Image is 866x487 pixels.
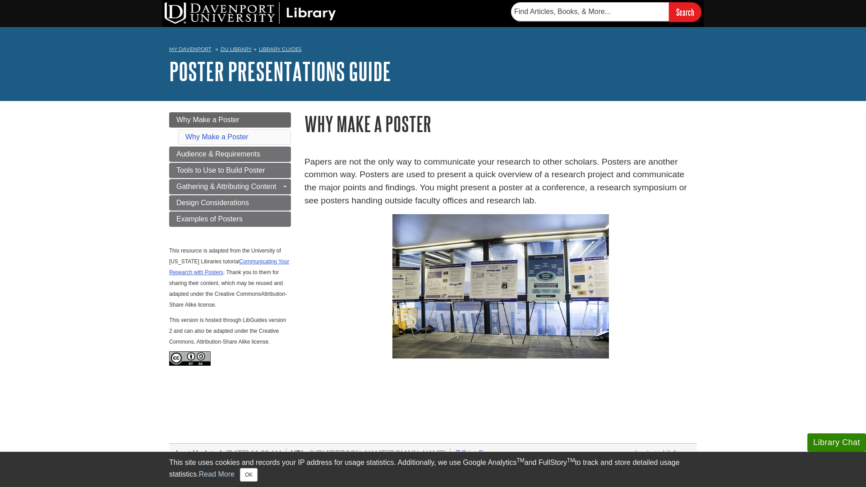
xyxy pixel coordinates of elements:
sup: TM [516,457,524,464]
img: DU Library [165,2,336,24]
a: Design Considerations [169,195,291,211]
a: Why Make a Poster [169,112,291,128]
span: Why Make a Poster [176,116,240,124]
input: Find Articles, Books, & More... [511,2,669,21]
input: Search [669,2,701,22]
nav: breadcrumb [169,43,697,58]
a: Tools to Use to Build Poster [169,163,291,178]
span: [DATE] 11:20 AM [226,450,281,457]
span: [URL][PERSON_NAME][DOMAIN_NAME] [310,450,446,457]
a: Poster Presentations Guide [169,57,391,85]
a: My Davenport [169,46,211,53]
div: This site uses cookies and records your IP address for usage statistics. Additionally, we use Goo... [169,457,697,482]
span: Examples of Posters [176,215,243,223]
a: Examples of Posters [169,211,291,227]
span: Last Updated: [176,450,224,457]
i: Print Page [455,450,462,457]
a: Audience & Requirements [169,147,291,162]
span: URL: [291,450,308,457]
span: This resource is adapted from the University of [US_STATE] Libraries tutorial . Thank you to them... [169,248,289,308]
div: Guide Page Menu [169,112,291,379]
span: Design Considerations [176,199,249,207]
a: Communicating Your Research with Posters [169,258,289,276]
h1: Why Make a Poster [304,112,697,135]
a: Library Guides [259,46,302,52]
span: Audience & Requirements [176,150,260,158]
span: Tools to Use to Build Poster [176,166,265,174]
sup: TM [567,457,575,464]
a: Read More [199,470,235,478]
p: Papers are not the only way to communicate your research to other scholars. Posters are another c... [304,156,697,207]
form: Searches DU Library's articles, books, and more [511,2,701,22]
span: This version is hosted through LibGuides version 2 and can also be adapted under the Creative Com... [169,317,286,345]
a: Gathering & Attributing Content [169,179,291,194]
span: Attribution-Share Alike license [169,291,287,308]
button: Library Chat [807,433,866,452]
a: Why Make a Poster [185,133,249,141]
button: Close [240,468,258,482]
a: DU Library [221,46,252,52]
a: Print Page [455,450,496,457]
span: Gathering & Attributing Content [176,183,276,190]
a: Login to LibApps [635,450,689,457]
